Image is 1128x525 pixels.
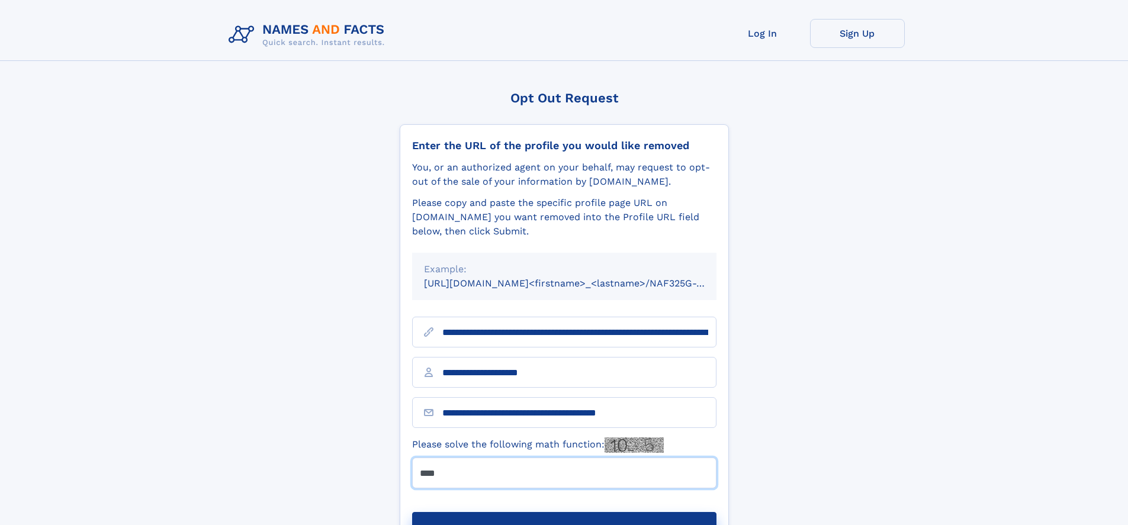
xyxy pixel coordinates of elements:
[412,160,716,189] div: You, or an authorized agent on your behalf, may request to opt-out of the sale of your informatio...
[412,139,716,152] div: Enter the URL of the profile you would like removed
[224,19,394,51] img: Logo Names and Facts
[810,19,905,48] a: Sign Up
[424,262,705,276] div: Example:
[412,196,716,239] div: Please copy and paste the specific profile page URL on [DOMAIN_NAME] you want removed into the Pr...
[412,437,664,453] label: Please solve the following math function:
[400,91,729,105] div: Opt Out Request
[715,19,810,48] a: Log In
[424,278,739,289] small: [URL][DOMAIN_NAME]<firstname>_<lastname>/NAF325G-xxxxxxxx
